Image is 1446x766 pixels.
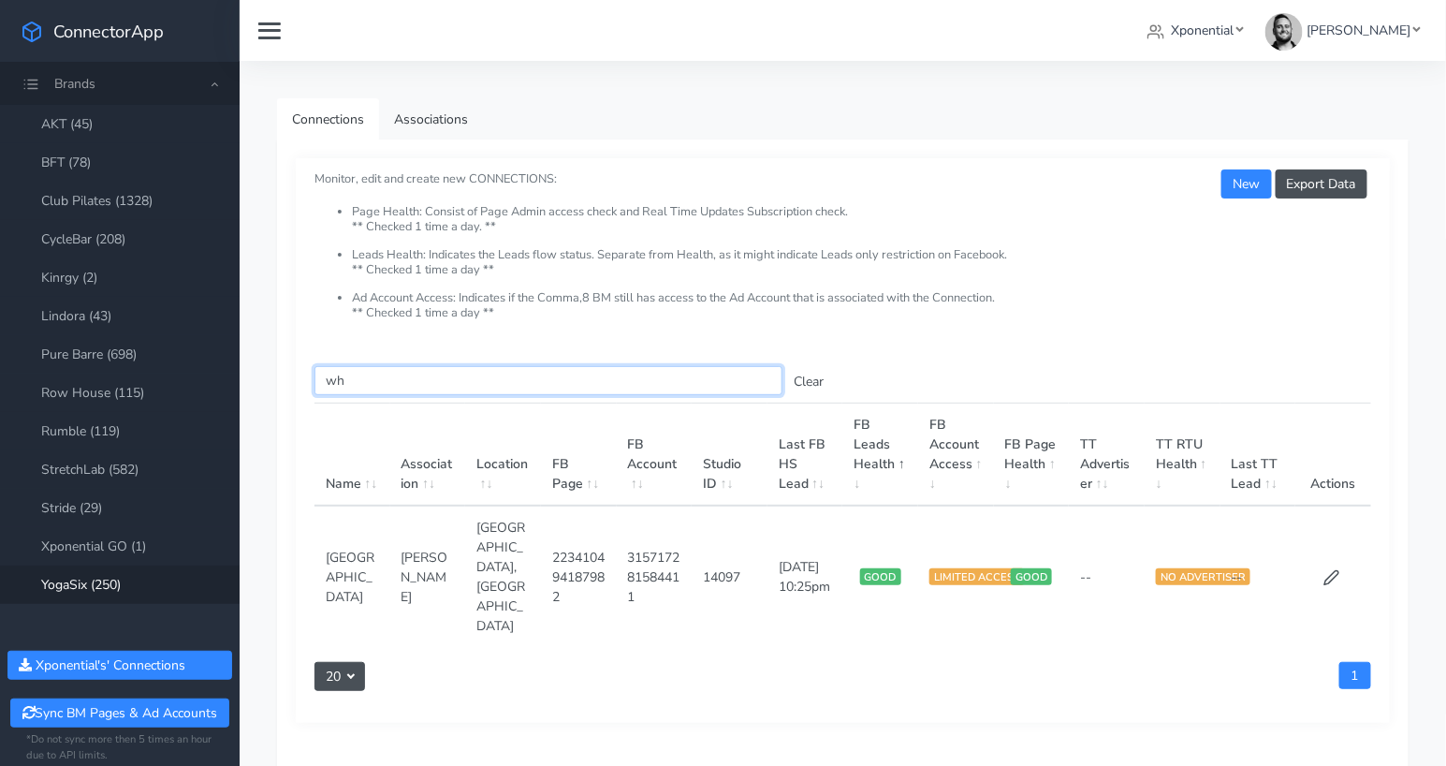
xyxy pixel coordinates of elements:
[465,506,541,647] td: [GEOGRAPHIC_DATA],[GEOGRAPHIC_DATA]
[10,699,228,728] button: Sync BM Pages & Ad Accounts
[767,506,843,647] td: [DATE] 10:25pm
[692,404,767,507] th: Studio ID
[1265,13,1303,51] img: James Carr
[390,404,466,507] th: Association
[1172,22,1234,39] span: Xponential
[617,404,693,507] th: FB Account
[1258,13,1427,48] a: [PERSON_NAME]
[1276,169,1367,199] button: Export Data
[314,155,1371,320] small: Monitor, edit and create new CONNECTIONS:
[379,98,483,140] a: Associations
[1307,22,1410,39] span: [PERSON_NAME]
[352,291,1371,320] li: Ad Account Access: Indicates if the Comma,8 BM still has access to the Ad Account that is associa...
[541,506,617,647] td: 223410494187982
[7,651,232,680] button: Xponential's' Connections
[782,367,835,396] button: Clear
[314,404,390,507] th: Name
[54,75,95,93] span: Brands
[918,404,994,507] th: FB Account Access
[277,98,379,140] a: Connections
[767,404,843,507] th: Last FB HS Lead
[1140,13,1251,48] a: Xponential
[352,248,1371,291] li: Leads Health: Indicates the Leads flow status. Separate from Health, as it might indicate Leads o...
[617,506,693,647] td: 315717281584411
[1069,404,1145,507] th: TT Advertiser
[1220,506,1296,647] td: --
[1011,568,1052,585] span: GOOD
[53,20,164,43] span: ConnectorApp
[26,732,213,764] small: *Do not sync more then 5 times an hour due to API limits.
[1156,568,1250,585] span: NO ADVERTISER
[929,568,1025,585] span: LIMITED ACCESS
[1339,662,1371,689] a: 1
[314,662,365,691] button: 20
[1145,404,1220,507] th: TT RTU Health
[1221,169,1271,199] button: New
[1069,506,1145,647] td: --
[860,568,901,585] span: GOOD
[390,506,466,647] td: [PERSON_NAME]
[1295,404,1371,507] th: Actions
[314,506,390,647] td: [GEOGRAPHIC_DATA]
[541,404,617,507] th: FB Page
[1220,404,1296,507] th: Last TT Lead
[465,404,541,507] th: Location
[842,404,918,507] th: FB Leads Health
[314,366,782,395] input: enter text you want to search
[692,506,767,647] td: 14097
[994,404,1070,507] th: FB Page Health
[352,205,1371,248] li: Page Health: Consist of Page Admin access check and Real Time Updates Subscription check. ** Chec...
